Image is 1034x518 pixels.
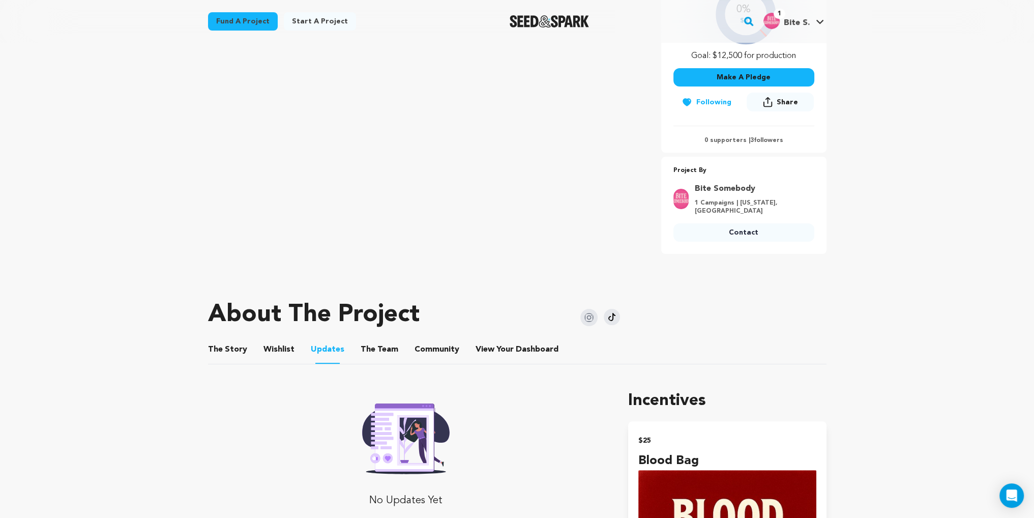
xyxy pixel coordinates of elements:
[510,15,589,27] img: Seed&Spark Logo Dark Mode
[673,136,814,145] p: 0 supporters | followers
[673,223,814,242] a: Contact
[673,189,689,209] img: 7ee66679177e1182.png
[673,68,814,87] button: Make A Pledge
[510,15,589,27] a: Seed&Spark Homepage
[761,11,826,32] span: Bite S.'s Profile
[208,343,247,356] span: Story
[747,93,814,116] span: Share
[673,165,814,177] p: Project By
[695,183,808,195] a: Goto Bite Somebody profile
[208,343,223,356] span: The
[777,97,798,107] span: Share
[354,397,458,474] img: Seed&Spark Rafiki Image
[673,93,740,111] button: Following
[516,343,558,356] span: Dashboard
[774,9,785,19] span: 1
[208,12,278,31] a: Fund a project
[284,12,356,31] a: Start a project
[263,343,294,356] span: Wishlist
[638,434,816,448] h2: $25
[628,389,826,413] h1: Incentives
[604,309,620,325] img: Seed&Spark Tiktok Icon
[311,343,344,356] span: Updates
[750,137,754,143] span: 3
[761,11,826,29] a: Bite S.'s Profile
[763,13,810,29] div: Bite S.'s Profile
[361,343,375,356] span: The
[415,343,459,356] span: Community
[307,491,505,511] p: No Updates Yet
[763,13,780,29] img: 7ee66679177e1182.png
[695,199,808,215] p: 1 Campaigns | [US_STATE], [GEOGRAPHIC_DATA]
[208,303,420,327] h1: About The Project
[999,483,1024,508] div: Open Intercom Messenger
[784,19,810,27] span: Bite S.
[361,343,398,356] span: Team
[476,343,560,356] span: Your
[580,309,598,326] img: Seed&Spark Instagram Icon
[476,343,560,356] a: ViewYourDashboard
[638,452,816,470] h4: Blood Bag
[747,93,814,111] button: Share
